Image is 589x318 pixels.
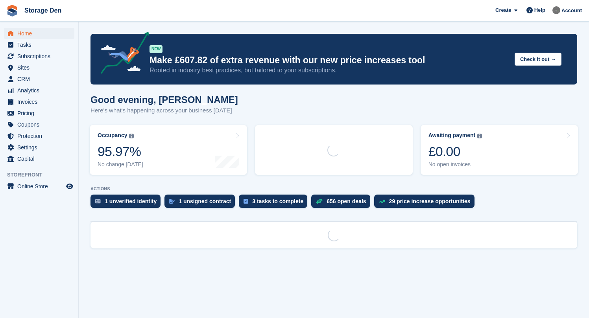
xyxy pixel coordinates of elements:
[495,6,511,14] span: Create
[4,108,74,119] a: menu
[4,51,74,62] a: menu
[179,198,231,204] div: 1 unsigned contract
[17,28,65,39] span: Home
[164,195,239,212] a: 1 unsigned contract
[4,39,74,50] a: menu
[428,143,482,160] div: £0.00
[90,186,577,191] p: ACTIONS
[17,119,65,130] span: Coupons
[150,45,162,53] div: NEW
[94,32,149,77] img: price-adjustments-announcement-icon-8257ccfd72463d97f412b2fc003d46551f7dbcb40ab6d574587a9cd5c0d94...
[4,181,74,192] a: menu
[428,161,482,168] div: No open invoices
[98,161,143,168] div: No change [DATE]
[428,132,476,139] div: Awaiting payment
[21,4,65,17] a: Storage Den
[90,125,247,175] a: Occupancy 95.97% No change [DATE]
[4,131,74,142] a: menu
[105,198,157,204] div: 1 unverified identity
[534,6,545,14] span: Help
[561,7,582,15] span: Account
[150,66,508,75] p: Rooted in industry best practices, but tailored to your subscriptions.
[17,62,65,73] span: Sites
[6,5,18,17] img: stora-icon-8386f47178a22dfd0bd8f6a31ec36ba5ce8667c1dd55bd0f319d3a0aa187defe.svg
[244,199,248,204] img: task-75834270c22a3079a89374b754ae025e5fb1db73e45f91037f5363f120a921f8.svg
[4,74,74,85] a: menu
[477,134,482,138] img: icon-info-grey-7440780725fd019a000dd9b08b2336e03edf1995a4989e88bcd33f0948082b44.svg
[65,182,74,191] a: Preview store
[327,198,366,204] div: 656 open deals
[17,74,65,85] span: CRM
[4,85,74,96] a: menu
[4,62,74,73] a: menu
[374,195,478,212] a: 29 price increase opportunities
[4,28,74,39] a: menu
[17,153,65,164] span: Capital
[4,96,74,107] a: menu
[316,199,323,204] img: deal-1b604bf984904fb50ccaf53a9ad4b4a5d6e5aea283cecdc64d6e3604feb123c2.svg
[379,200,385,203] img: price_increase_opportunities-93ffe204e8149a01c8c9dc8f82e8f89637d9d84a8eef4429ea346261dce0b2c0.svg
[150,55,508,66] p: Make £607.82 of extra revenue with our new price increases tool
[98,143,143,160] div: 95.97%
[4,119,74,130] a: menu
[17,85,65,96] span: Analytics
[169,199,175,204] img: contract_signature_icon-13c848040528278c33f63329250d36e43548de30e8caae1d1a13099fd9432cc5.svg
[98,132,127,139] div: Occupancy
[95,199,101,204] img: verify_identity-adf6edd0f0f0b5bbfe63781bf79b02c33cf7c696d77639b501bdc392416b5a36.svg
[17,108,65,119] span: Pricing
[252,198,303,204] div: 3 tasks to complete
[90,94,238,105] h1: Good evening, [PERSON_NAME]
[17,131,65,142] span: Protection
[17,96,65,107] span: Invoices
[17,51,65,62] span: Subscriptions
[552,6,560,14] img: Brian Barbour
[4,142,74,153] a: menu
[17,39,65,50] span: Tasks
[389,198,471,204] div: 29 price increase opportunities
[129,134,134,138] img: icon-info-grey-7440780725fd019a000dd9b08b2336e03edf1995a4989e88bcd33f0948082b44.svg
[7,171,78,179] span: Storefront
[311,195,374,212] a: 656 open deals
[17,142,65,153] span: Settings
[90,106,238,115] p: Here's what's happening across your business [DATE]
[90,195,164,212] a: 1 unverified identity
[515,53,561,66] button: Check it out →
[239,195,311,212] a: 3 tasks to complete
[4,153,74,164] a: menu
[17,181,65,192] span: Online Store
[421,125,578,175] a: Awaiting payment £0.00 No open invoices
